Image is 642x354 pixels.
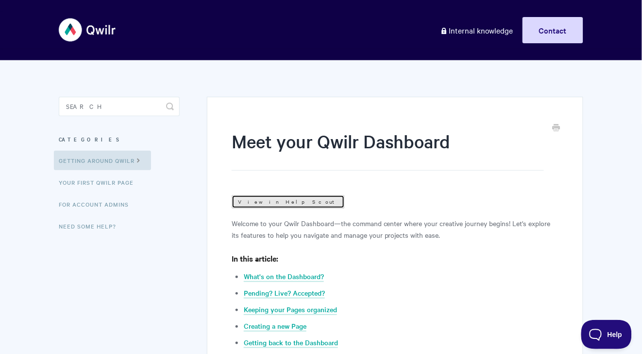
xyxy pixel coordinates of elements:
[59,97,180,116] input: Search
[244,337,338,348] a: Getting back to the Dashboard
[59,12,117,48] img: Qwilr Help Center
[244,304,337,315] a: Keeping your Pages organized
[59,195,136,214] a: For Account Admins
[59,216,123,236] a: Need Some Help?
[433,17,521,43] a: Internal knowledge
[232,253,278,264] strong: In this article:
[232,129,544,171] h1: Meet your Qwilr Dashboard
[581,320,632,349] iframe: Toggle Customer Support
[232,217,558,241] p: Welcome to your Qwilr Dashboard—the command center where your creative journey begins! Let's expl...
[59,173,141,192] a: Your First Qwilr Page
[523,17,583,43] a: Contact
[59,131,180,148] h3: Categories
[232,195,345,209] a: View in Help Scout
[54,151,151,170] a: Getting Around Qwilr
[244,271,324,282] a: What's on the Dashboard?
[244,321,306,332] a: Creating a new Page
[553,123,560,134] a: Print this Article
[244,288,325,299] a: Pending? Live? Accepted?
